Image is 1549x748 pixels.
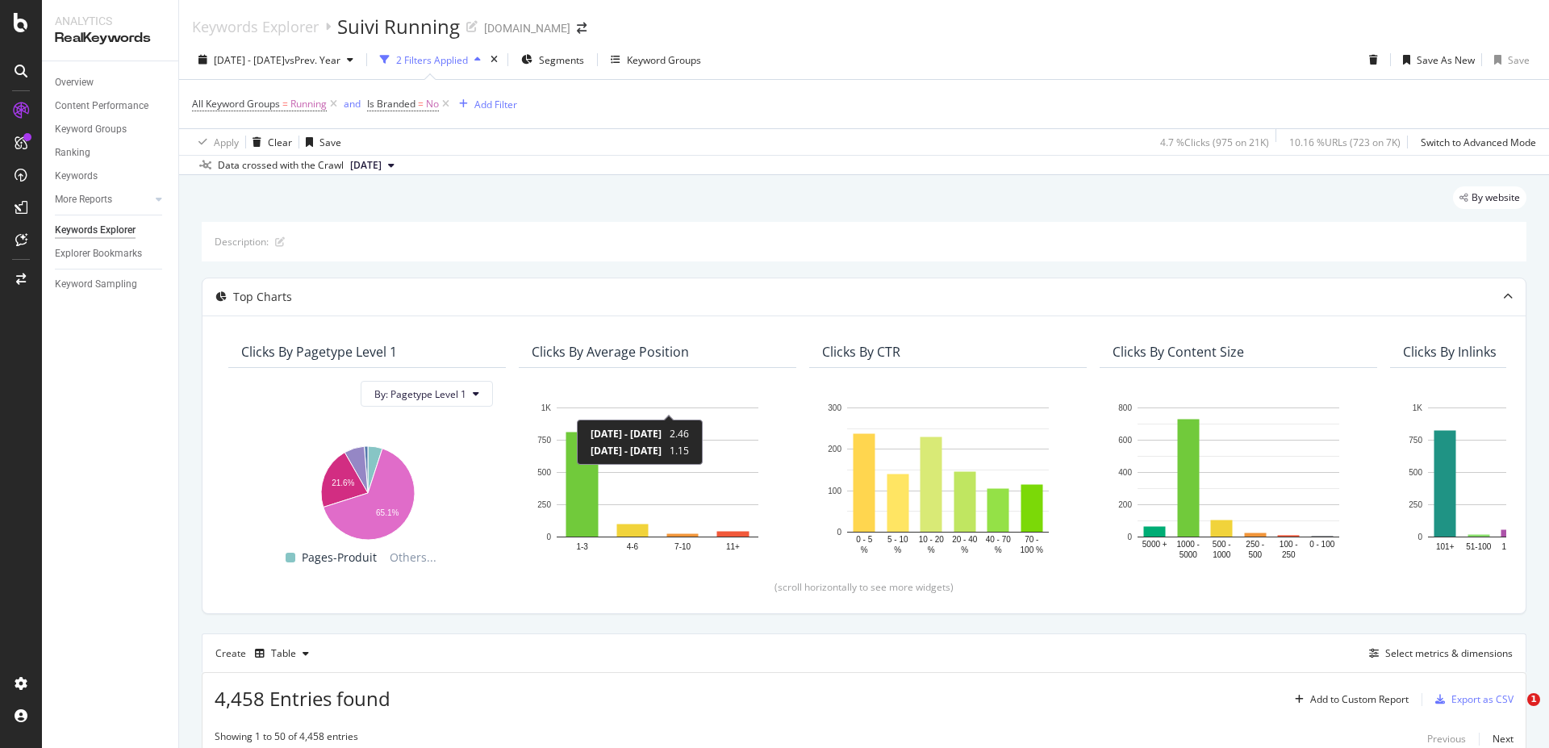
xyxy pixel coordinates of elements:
svg: A chart. [1113,399,1364,562]
text: % [928,545,935,554]
span: 2025 Jun. 29th [350,158,382,173]
text: 16-50 [1501,541,1522,550]
div: Next [1493,732,1514,746]
button: Select metrics & dimensions [1363,644,1513,663]
div: Apply [214,136,239,149]
text: 4-6 [627,541,639,550]
text: 250 [1282,550,1296,559]
div: Export as CSV [1451,692,1514,706]
span: No [426,93,439,115]
button: By: Pagetype Level 1 [361,381,493,407]
div: A chart. [822,399,1074,556]
text: 1000 - [1177,540,1200,549]
text: 0 [1417,533,1422,541]
div: Clicks By Average Position [532,344,689,360]
div: Ranking [55,144,90,161]
text: 500 [1409,468,1422,477]
span: Is Branded [367,97,415,111]
div: Description: [215,235,269,249]
text: 250 [537,500,551,509]
button: Clear [246,129,292,155]
span: All Keyword Groups [192,97,280,111]
text: 250 [1409,500,1422,509]
button: [DATE] [344,156,401,175]
div: 4.7 % Clicks ( 975 on 21K ) [1160,136,1269,149]
button: Table [248,641,315,667]
div: Clicks By Inlinks [1403,344,1497,360]
div: Add to Custom Report [1310,695,1409,704]
div: RealKeywords [55,29,165,48]
button: Save [1488,47,1530,73]
a: Keyword Sampling [55,276,167,293]
div: Keywords Explorer [192,18,319,36]
text: 800 [1118,403,1132,412]
button: Apply [192,129,239,155]
span: vs Prev. Year [285,53,340,67]
text: 250 - [1246,540,1264,549]
span: 4,458 Entries found [215,685,390,712]
a: More Reports [55,191,151,208]
div: Select metrics & dimensions [1385,646,1513,660]
div: Keyword Sampling [55,276,137,293]
text: 1K [1413,403,1423,412]
span: [DATE] - [DATE] [214,53,285,67]
button: and [344,96,361,111]
span: 1.15 [670,444,689,458]
div: Data crossed with the Crawl [218,158,344,173]
a: Keyword Groups [55,121,167,138]
div: Save [319,136,341,149]
div: Keywords [55,168,98,185]
div: Table [271,649,296,658]
button: Save [299,129,341,155]
div: Keyword Groups [55,121,127,138]
text: % [961,545,968,554]
button: 2 Filters Applied [374,47,487,73]
div: arrow-right-arrow-left [577,23,587,34]
text: 0 [1127,533,1132,541]
a: Explorer Bookmarks [55,245,167,262]
div: [DOMAIN_NAME] [484,20,570,36]
svg: A chart. [532,399,783,562]
iframe: Intercom live chat [1494,693,1533,732]
div: More Reports [55,191,112,208]
a: Ranking [55,144,167,161]
button: [DATE] - [DATE]vsPrev. Year [192,47,360,73]
div: Clicks By CTR [822,344,900,360]
text: % [861,545,868,554]
text: 400 [1118,468,1132,477]
div: Save As New [1417,53,1475,67]
text: 5000 [1179,550,1198,559]
span: 2.46 [670,427,689,441]
div: Clear [268,136,292,149]
div: (scroll horizontally to see more widgets) [222,580,1506,594]
button: Save As New [1397,47,1475,73]
button: Keyword Groups [604,47,708,73]
div: 10.16 % URLs ( 723 on 7K ) [1289,136,1401,149]
div: Add Filter [474,98,517,111]
a: Content Performance [55,98,167,115]
text: 1000 [1213,550,1231,559]
span: Running [290,93,327,115]
text: 65.1% [376,508,399,516]
span: By website [1472,193,1520,203]
text: 5000 + [1142,540,1167,549]
div: and [344,97,361,111]
div: Switch to Advanced Mode [1421,136,1536,149]
text: 600 [1118,436,1132,445]
text: 10 - 20 [919,534,945,543]
button: Export as CSV [1429,687,1514,712]
text: 20 - 40 [952,534,978,543]
text: 51-100 [1466,541,1492,550]
button: Add to Custom Report [1288,687,1409,712]
span: Pages-Produit [302,548,377,567]
div: 2 Filters Applied [396,53,468,67]
text: 0 [546,533,551,541]
div: Clicks By Content Size [1113,344,1244,360]
div: Content Performance [55,98,148,115]
div: Keyword Groups [627,53,701,67]
a: Keywords [55,168,167,185]
button: Segments [515,47,591,73]
text: 11+ [726,541,740,550]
